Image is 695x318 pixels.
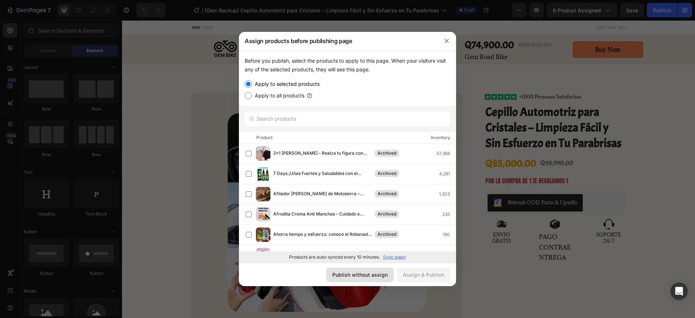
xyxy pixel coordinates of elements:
p: ENVIO GRATIS [363,212,396,224]
img: gempages_554120415371330794-b2aad42d-5503-4857-841b-2863909eb6ab.png [48,15,159,44]
p: Sync again [383,254,406,260]
button: Publish without assign [326,268,394,282]
div: Q74,900.00 [342,17,393,32]
p: +1000 Personas Satisfechas [397,74,459,80]
div: Q85,000.00 [363,136,415,150]
span: Afilador [PERSON_NAME] de Motosierra – Precisión y Eficiencia en Cada Corte [273,190,373,198]
p: Gem Road Bike [343,33,430,41]
img: product-img [256,248,270,262]
div: Q99,900.00 [396,20,430,30]
img: product-img [256,207,270,222]
div: Assign products before publishing page [239,32,437,50]
div: 1,303 [439,191,456,198]
img: product-img [256,146,270,161]
div: /> [239,51,456,263]
div: Q98,990.00 [418,138,452,148]
img: product-img [256,227,270,242]
div: Archived [375,150,399,157]
input: Search products [245,112,450,126]
span: Ahorra tiempo y esfuerzo: conoce el Rebanador 28 en 1 más completo [PERSON_NAME] [273,231,373,239]
p: PAGO CONTRAENTREGA [417,212,449,243]
div: Open Intercom Messenger [670,283,688,300]
span: Afrodita Crema Anti Manchas – Cuidado e Hidratación Uniforme [273,210,373,218]
div: Before you publish, select the products to apply to this page. When your visitors visit any of th... [245,57,450,74]
span: 2x1 [PERSON_NAME] – Realza tu figura con comodidad y discreción [273,150,373,158]
label: Apply to selected products [252,80,320,88]
span: 7 Days ¡Uñas Fuertes y Saludables con el Tratamiento de Jengibre! (PAGA 1 Y LLEVA 2) [273,170,373,178]
div: Archived [375,190,399,197]
div: Assign & Publish [403,271,444,279]
div: Archived [375,210,399,218]
div: Releasit COD Form & Upsells [386,178,455,186]
a: Buy Now [451,21,521,38]
p: Products are auto-synced every 10 minutes. [289,254,380,260]
button: Assign & Publish [397,268,450,282]
div: Buy Now [473,26,498,33]
div: 190 [443,231,456,238]
img: product-img [256,187,270,201]
div: Archived [375,231,399,238]
h1: Cepillo Automotriz para Cristales – Limpieza Fácil y Sin Esfuerzo en Tu Parabrisas [363,83,504,131]
button: Releasit COD Form & Upsells [366,174,461,191]
div: Publish without assign [332,271,388,279]
img: CKKYs5695_ICEAE=.webp [371,178,380,187]
div: Archived [375,170,399,177]
p: POR LA COMPRA DE 1 TE REGALAMOS 1 [363,155,503,166]
div: 235 [442,211,456,218]
p: SOPORTE 24/7 [471,212,503,224]
button: Carousel Next Arrow [309,188,317,197]
div: Inventory [431,134,450,141]
div: Product [256,134,273,141]
label: Apply to all products [252,91,304,100]
div: 57,368 [437,150,456,157]
div: 4,281 [439,170,456,177]
img: product-img [256,167,270,181]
